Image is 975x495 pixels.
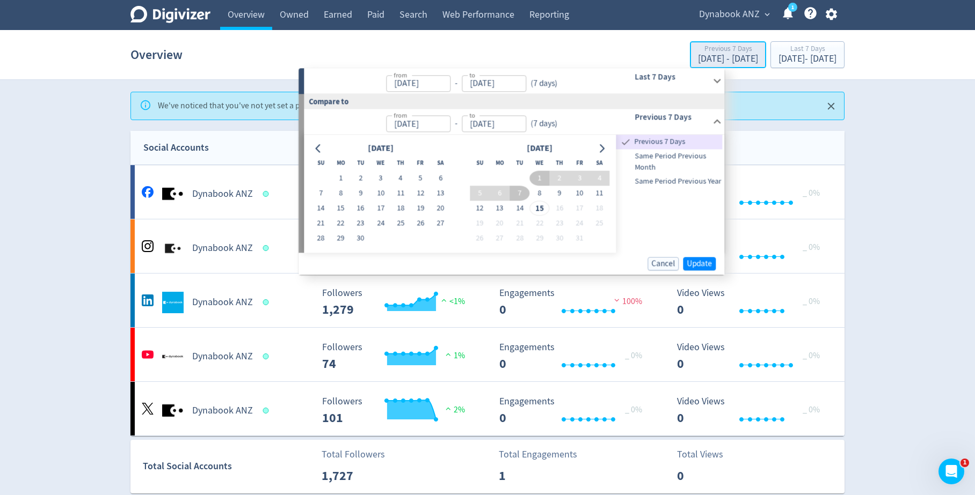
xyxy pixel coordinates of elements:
svg: Engagements 0 [494,342,655,371]
button: Cancel [647,257,679,270]
span: <1% [439,296,465,307]
button: 29 [529,231,549,246]
span: _ 0% [803,350,820,361]
button: 10 [370,186,390,201]
a: 1 [788,3,797,12]
button: 15 [529,201,549,216]
a: Dynabook ANZ undefinedDynabook ANZ Followers --- _ 0% Followers 46 Engagements 0 Engagements 0 10... [130,165,845,219]
h5: Dynabook ANZ [192,404,253,417]
p: Total Views [677,447,739,462]
button: Go to previous month [311,141,326,156]
button: 19 [470,216,490,231]
th: Sunday [311,156,331,171]
iframe: Intercom live chat [938,459,964,484]
th: Tuesday [510,156,529,171]
p: 1 [499,466,561,485]
svg: Followers --- [317,396,478,425]
svg: Engagements 0 [494,396,655,425]
button: 17 [570,201,590,216]
th: Saturday [590,156,609,171]
span: Same Period Previous Year [616,175,723,187]
span: expand_more [762,10,772,19]
button: 6 [490,186,510,201]
svg: Followers --- [317,288,478,316]
div: from-to(7 days)Previous 7 Days [304,109,724,135]
button: 4 [590,171,609,186]
th: Sunday [470,156,490,171]
th: Saturday [431,156,450,171]
button: 4 [391,171,411,186]
button: 5 [470,186,490,201]
label: to [469,110,475,120]
span: Data last synced: 14 Oct 2025, 9:01pm (AEDT) [263,191,272,197]
img: Dynabook ANZ undefined [162,183,184,205]
button: 6 [431,171,450,186]
img: Dynabook ANZ undefined [162,292,184,313]
button: 18 [590,201,609,216]
label: from [394,70,407,79]
button: 9 [351,186,370,201]
div: from-to(7 days)Previous 7 Days [304,135,724,253]
svg: Video Views 0 [672,234,833,262]
button: 15 [331,201,351,216]
button: 17 [370,201,390,216]
img: Dynabook ANZ undefined [162,346,184,367]
button: 7 [311,186,331,201]
button: 2 [351,171,370,186]
div: Previous 7 Days [616,135,723,149]
label: to [469,70,475,79]
svg: Video Views 0 [672,180,833,208]
span: _ 0% [803,296,820,307]
span: Same Period Previous Month [616,150,723,173]
label: from [394,110,407,120]
button: 27 [490,231,510,246]
div: from-to(7 days)Last 7 Days [304,68,724,94]
div: Previous 7 Days [698,45,758,54]
img: Dynabook ANZ undefined [162,400,184,422]
button: Dynabook ANZ [695,6,773,23]
button: 21 [510,216,529,231]
button: 11 [590,186,609,201]
h6: Previous 7 Days [635,110,708,123]
th: Tuesday [351,156,370,171]
button: 25 [391,216,411,231]
img: positive-performance.svg [439,296,449,304]
span: Update [687,260,712,268]
th: Wednesday [529,156,549,171]
button: 16 [351,201,370,216]
p: 1,727 [322,466,383,485]
span: Dynabook ANZ [699,6,760,23]
span: Data last synced: 15 Oct 2025, 12:02am (AEDT) [263,408,272,413]
button: 11 [391,186,411,201]
button: Last 7 Days[DATE]- [DATE] [770,41,845,68]
div: Same Period Previous Month [616,149,723,174]
h5: Dynabook ANZ [192,296,253,309]
div: [DATE] [523,142,556,156]
button: 21 [311,216,331,231]
button: 25 [590,216,609,231]
span: _ 0% [803,242,820,253]
button: 8 [331,186,351,201]
span: _ 0% [803,188,820,198]
th: Monday [331,156,351,171]
button: Close [823,98,840,115]
a: Dynabook ANZ undefinedDynabook ANZ Followers --- _ 0% Followers 227 Engagements 1 Engagements 1 9... [130,219,845,273]
th: Wednesday [370,156,390,171]
h1: Overview [130,38,183,72]
nav: presets [616,135,723,188]
div: [DATE] - [DATE] [698,54,758,64]
button: 22 [529,216,549,231]
button: 3 [370,171,390,186]
th: Thursday [550,156,570,171]
h5: Dynabook ANZ [192,350,253,363]
a: Dynabook ANZ undefinedDynabook ANZ Followers --- Followers 74 1% Engagements 0 Engagements 0 _ 0%... [130,328,845,381]
div: ( 7 days ) [526,77,562,90]
button: 29 [331,231,351,246]
button: 12 [470,201,490,216]
p: Total Followers [322,447,385,462]
div: - [450,77,462,90]
th: Friday [411,156,431,171]
span: _ 0% [803,404,820,415]
button: 7 [510,186,529,201]
text: 1 [791,4,794,11]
